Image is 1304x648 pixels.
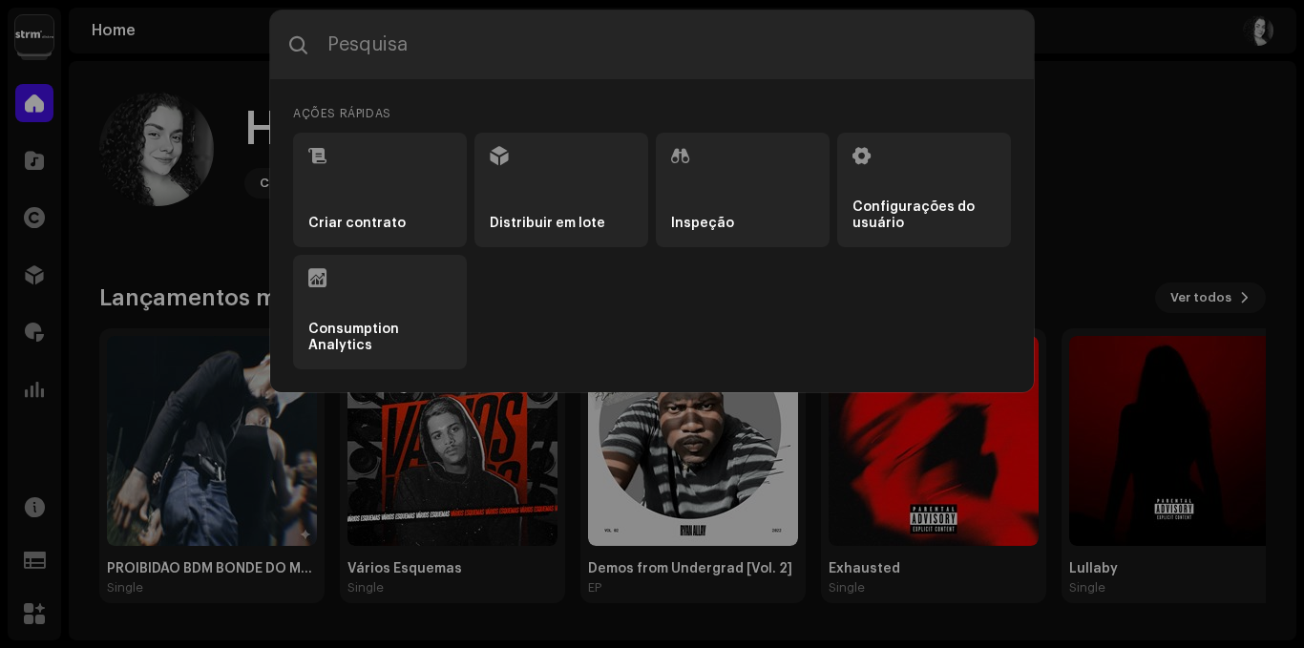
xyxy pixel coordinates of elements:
div: Ações rápidas [293,102,1011,125]
strong: Distribuir em lote [490,216,605,232]
strong: Criar contrato [308,216,406,232]
strong: Configurações do usuário [852,199,996,232]
strong: Consumption Analytics [308,322,452,354]
input: Pesquisa [270,10,1034,79]
strong: Inspeção [671,216,734,232]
